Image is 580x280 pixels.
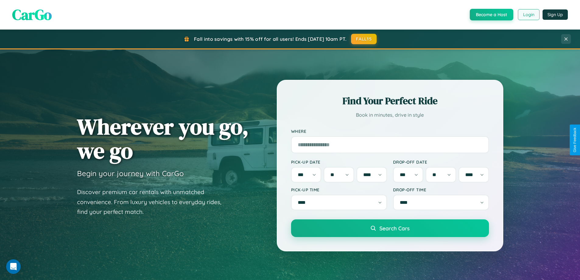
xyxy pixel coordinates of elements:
span: Search Cars [379,225,410,232]
label: Pick-up Date [291,159,387,165]
button: Sign Up [543,9,568,20]
span: CarGo [12,5,52,25]
button: Search Cars [291,219,489,237]
div: Give Feedback [573,128,577,152]
iframe: Intercom live chat [6,259,21,274]
span: Fall into savings with 15% off for all users! Ends [DATE] 10am PT. [194,36,346,42]
label: Pick-up Time [291,187,387,192]
h1: Wherever you go, we go [77,115,249,163]
h3: Begin your journey with CarGo [77,169,184,178]
button: Become a Host [470,9,513,20]
label: Drop-off Date [393,159,489,165]
button: FALL15 [351,34,377,44]
p: Discover premium car rentals with unmatched convenience. From luxury vehicles to everyday rides, ... [77,187,229,217]
label: Drop-off Time [393,187,489,192]
label: Where [291,129,489,134]
p: Book in minutes, drive in style [291,111,489,119]
button: Login [518,9,540,20]
h2: Find Your Perfect Ride [291,94,489,108]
